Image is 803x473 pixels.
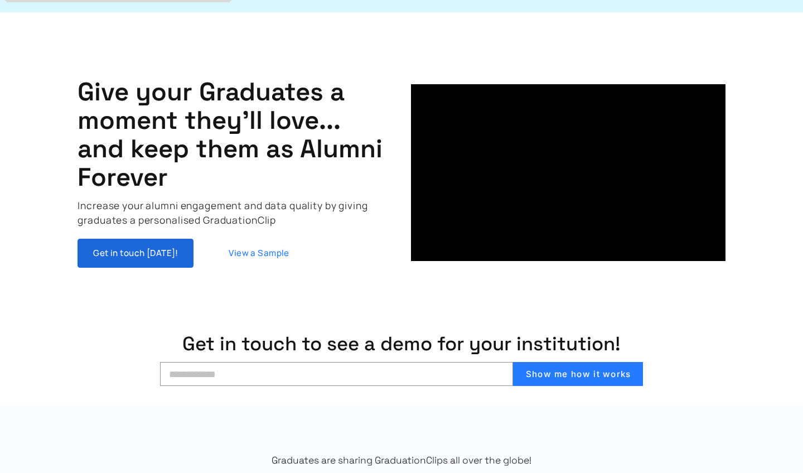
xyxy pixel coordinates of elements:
p: Increase your alumni engagement and data quality by giving graduates a personalised GraduationClip [78,199,392,228]
p: Graduates are sharing GraduationClips all over the globe! [78,454,725,467]
a: View a Sample [201,239,317,268]
a: Get in touch [DATE]! [78,239,194,268]
button: Show me how it works [513,362,644,386]
h1: Give your Graduates a moment they'll love... and keep them as Alumni Forever [78,78,391,192]
h1: Get in touch to see a demo for your institution! [20,333,784,355]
